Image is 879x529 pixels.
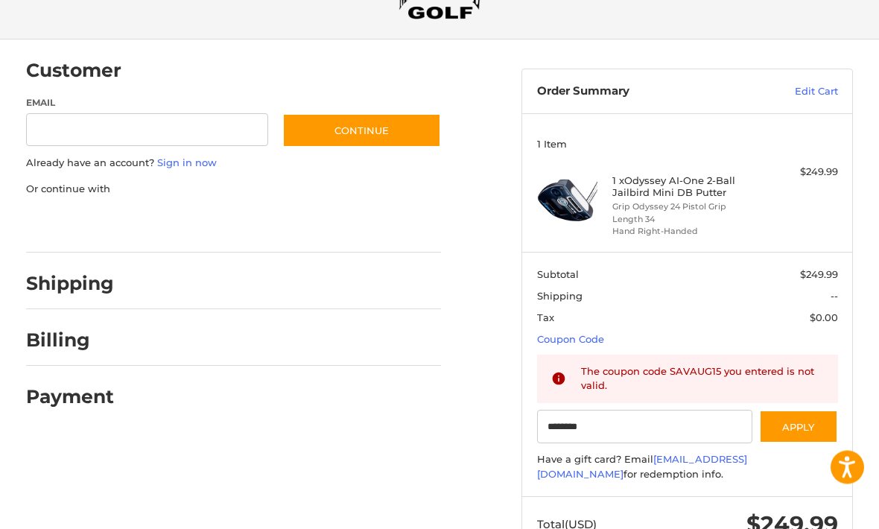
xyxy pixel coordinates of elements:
[612,201,759,214] li: Grip Odyssey 24 Pistol Grip
[537,269,579,281] span: Subtotal
[537,85,743,100] h3: Order Summary
[26,97,268,110] label: Email
[26,183,442,197] p: Or continue with
[537,291,583,302] span: Shipping
[810,312,838,324] span: $0.00
[26,386,114,409] h2: Payment
[742,85,838,100] a: Edit Cart
[537,334,604,346] a: Coupon Code
[612,226,759,238] li: Hand Right-Handed
[26,329,113,352] h2: Billing
[581,365,824,394] div: The coupon code SAVAUG15 you entered is not valid.
[612,214,759,227] li: Length 34
[800,269,838,281] span: $249.99
[759,411,838,444] button: Apply
[537,312,554,324] span: Tax
[537,454,747,481] a: [EMAIL_ADDRESS][DOMAIN_NAME]
[763,165,838,180] div: $249.99
[537,139,838,151] h3: 1 Item
[612,175,759,200] h4: 1 x Odyssey AI-One 2-Ball Jailbird Mini DB Putter
[273,212,385,238] iframe: PayPal-venmo
[756,489,879,529] iframe: Google Customer Reviews
[21,212,133,238] iframe: PayPal-paypal
[537,453,838,482] div: Have a gift card? Email for redemption info.
[26,60,121,83] h2: Customer
[157,157,217,169] a: Sign in now
[147,212,259,238] iframe: PayPal-paylater
[537,411,752,444] input: Gift Certificate or Coupon Code
[26,273,114,296] h2: Shipping
[282,114,441,148] button: Continue
[831,291,838,302] span: --
[26,156,442,171] p: Already have an account?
